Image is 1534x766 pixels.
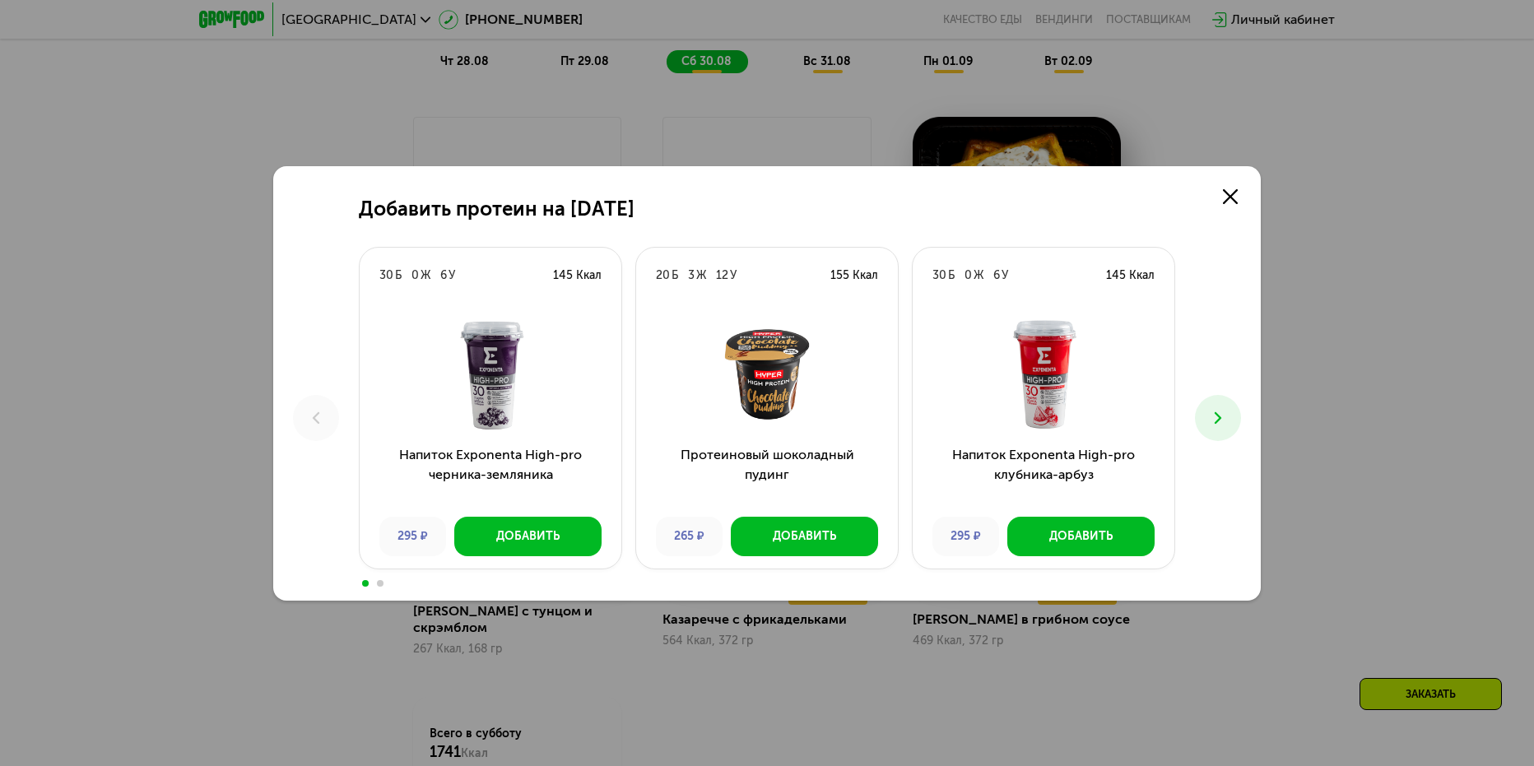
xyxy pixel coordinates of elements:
[1007,517,1155,556] button: Добавить
[830,267,878,284] div: 155 Ккал
[553,267,602,284] div: 145 Ккал
[993,267,1000,284] div: 6
[379,517,446,556] div: 295 ₽
[716,267,728,284] div: 12
[636,445,898,504] h3: Протеиновый шоколадный пудинг
[913,445,1174,504] h3: Напиток Exponenta High-pro клубника-арбуз
[1002,267,1008,284] div: У
[696,267,706,284] div: Ж
[373,317,608,432] img: Напиток Exponenta High-pro черника-земляника
[948,267,955,284] div: Б
[773,528,836,545] div: Добавить
[730,267,737,284] div: У
[672,267,678,284] div: Б
[688,267,695,284] div: 3
[926,317,1161,432] img: Напиток Exponenta High-pro клубника-арбуз
[656,517,723,556] div: 265 ₽
[359,197,635,221] h2: Добавить протеин на [DATE]
[421,267,430,284] div: Ж
[379,267,393,284] div: 30
[1106,267,1155,284] div: 145 Ккал
[395,267,402,284] div: Б
[411,267,419,284] div: 0
[360,445,621,504] h3: Напиток Exponenta High-pro черника-земляника
[1049,528,1113,545] div: Добавить
[965,267,972,284] div: 0
[656,267,670,284] div: 20
[932,267,946,284] div: 30
[449,267,455,284] div: У
[731,517,878,556] button: Добавить
[974,267,983,284] div: Ж
[649,317,885,432] img: Протеиновый шоколадный пудинг
[932,517,999,556] div: 295 ₽
[496,528,560,545] div: Добавить
[454,517,602,556] button: Добавить
[440,267,447,284] div: 6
